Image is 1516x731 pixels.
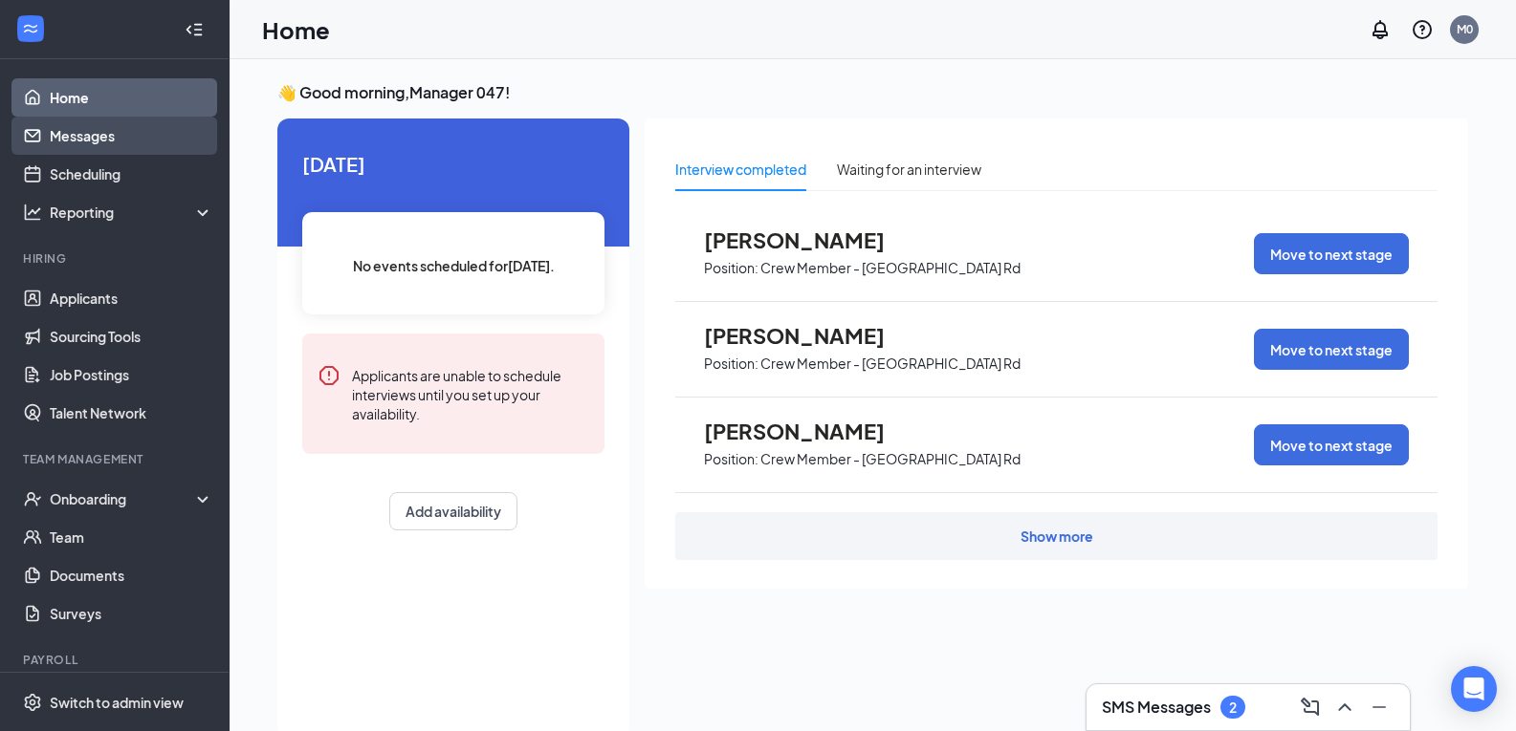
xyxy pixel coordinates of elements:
[277,82,1468,103] h3: 👋 Good morning, Manager 047 !
[1102,697,1211,718] h3: SMS Messages
[389,492,517,530] button: Add availability
[1254,424,1409,465] button: Move to next stage
[704,323,914,348] span: [PERSON_NAME]
[1451,666,1497,712] div: Open Intercom Messenger
[185,20,204,39] svg: Collapse
[50,594,213,633] a: Surveys
[1368,696,1391,719] svg: Minimize
[704,450,758,468] p: Position:
[704,259,758,277] p: Position:
[50,518,213,556] a: Team
[21,19,40,38] svg: WorkstreamLogo
[353,255,555,276] span: No events scheduled for [DATE] .
[50,279,213,317] a: Applicants
[50,394,213,432] a: Talent Network
[1254,329,1409,370] button: Move to next stage
[1333,696,1356,719] svg: ChevronUp
[318,364,341,387] svg: Error
[1364,692,1395,722] button: Minimize
[760,259,1021,277] p: Crew Member - [GEOGRAPHIC_DATA] Rd
[50,556,213,594] a: Documents
[50,489,197,508] div: Onboarding
[50,155,213,193] a: Scheduling
[1411,18,1434,41] svg: QuestionInfo
[262,13,330,46] h1: Home
[704,355,758,373] p: Position:
[23,693,42,712] svg: Settings
[704,419,914,443] span: [PERSON_NAME]
[760,450,1021,468] p: Crew Member - [GEOGRAPHIC_DATA] Rd
[23,652,209,668] div: Payroll
[50,317,213,355] a: Sourcing Tools
[1457,21,1473,37] div: M0
[23,489,42,508] svg: UserCheck
[837,159,981,180] div: Waiting for an interview
[23,451,209,467] div: Team Management
[302,149,604,179] span: [DATE]
[1229,699,1237,716] div: 2
[50,355,213,394] a: Job Postings
[1254,233,1409,274] button: Move to next stage
[1329,692,1360,722] button: ChevronUp
[50,117,213,155] a: Messages
[675,159,806,180] div: Interview completed
[50,693,184,712] div: Switch to admin view
[1299,696,1322,719] svg: ComposeMessage
[760,355,1021,373] p: Crew Member - [GEOGRAPHIC_DATA] Rd
[50,203,214,222] div: Reporting
[23,203,42,222] svg: Analysis
[1295,692,1326,722] button: ComposeMessage
[1021,527,1093,546] div: Show more
[1369,18,1392,41] svg: Notifications
[352,364,589,423] div: Applicants are unable to schedule interviews until you set up your availability.
[704,227,914,252] span: [PERSON_NAME]
[23,250,209,267] div: Hiring
[50,78,213,117] a: Home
